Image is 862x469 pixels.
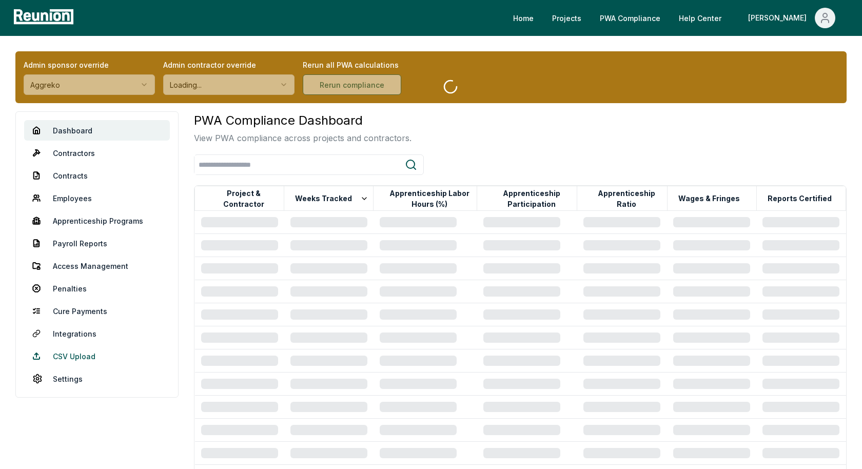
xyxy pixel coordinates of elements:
label: Admin sponsor override [24,60,155,70]
a: Home [505,8,542,28]
a: Penalties [24,278,170,299]
a: Dashboard [24,120,170,141]
label: Admin contractor override [163,60,295,70]
label: Rerun all PWA calculations [303,60,434,70]
button: Project & Contractor [204,188,284,209]
button: Apprenticeship Participation [486,188,577,209]
button: Weeks Tracked [293,188,370,209]
button: Apprenticeship Labor Hours (%) [382,188,477,209]
a: Cure Payments [24,301,170,321]
button: [PERSON_NAME] [740,8,844,28]
a: Contracts [24,165,170,186]
button: Wages & Fringes [676,188,742,209]
div: [PERSON_NAME] [748,8,811,28]
a: Access Management [24,256,170,276]
p: View PWA compliance across projects and contractors. [194,132,412,144]
a: Projects [544,8,590,28]
h3: PWA Compliance Dashboard [194,111,412,130]
a: Payroll Reports [24,233,170,253]
a: Contractors [24,143,170,163]
a: Settings [24,368,170,389]
button: Reports Certified [766,188,834,209]
nav: Main [505,8,852,28]
a: Help Center [671,8,730,28]
a: Integrations [24,323,170,344]
a: Employees [24,188,170,208]
a: PWA Compliance [592,8,669,28]
a: CSV Upload [24,346,170,366]
a: Apprenticeship Programs [24,210,170,231]
button: Apprenticeship Ratio [586,188,667,209]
